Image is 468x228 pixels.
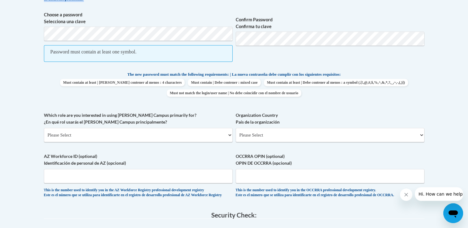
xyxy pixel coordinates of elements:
[236,16,424,30] label: Confirm Password Confirma tu clave
[236,112,424,125] label: Organization Country País de la organización
[44,11,233,25] label: Choose a password Selecciona una clave
[400,188,412,201] iframe: Close message
[60,79,185,86] span: Must contain at least | [PERSON_NAME] contener al menos : 4 characters
[415,187,463,201] iframe: Message from company
[44,188,233,198] div: This is the number used to identify you in the AZ Workforce Registry professional development reg...
[188,79,260,86] span: Must contain | Debe contener : mixed case
[50,49,137,55] div: Password must contain at least one symbol.
[167,89,301,97] span: Must not match the login/user name | No debe coincidir con el nombre de usuario
[127,72,341,77] span: The new password must match the following requirements: | La nueva contraseña debe cumplir con lo...
[264,79,408,86] span: Must contain at least | Debe contener al menos : a symbol (.[!,@,#,$,%,^,&,*,?,_,~,-,(,)])
[211,211,257,219] span: Security Check:
[44,153,233,167] label: AZ Workforce ID (optional) Identificación de personal de AZ (opcional)
[236,153,424,167] label: OCCRRA OPIN (optional) OPIN DE OCCRRA (opcional)
[44,112,233,125] label: Which role are you interested in using [PERSON_NAME] Campus primarily for? ¿En qué rol usarás el ...
[236,188,424,198] div: This is the number used to identify you in the OCCRRA professional development registry. Este es ...
[443,203,463,223] iframe: Button to launch messaging window
[4,4,50,9] span: Hi. How can we help?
